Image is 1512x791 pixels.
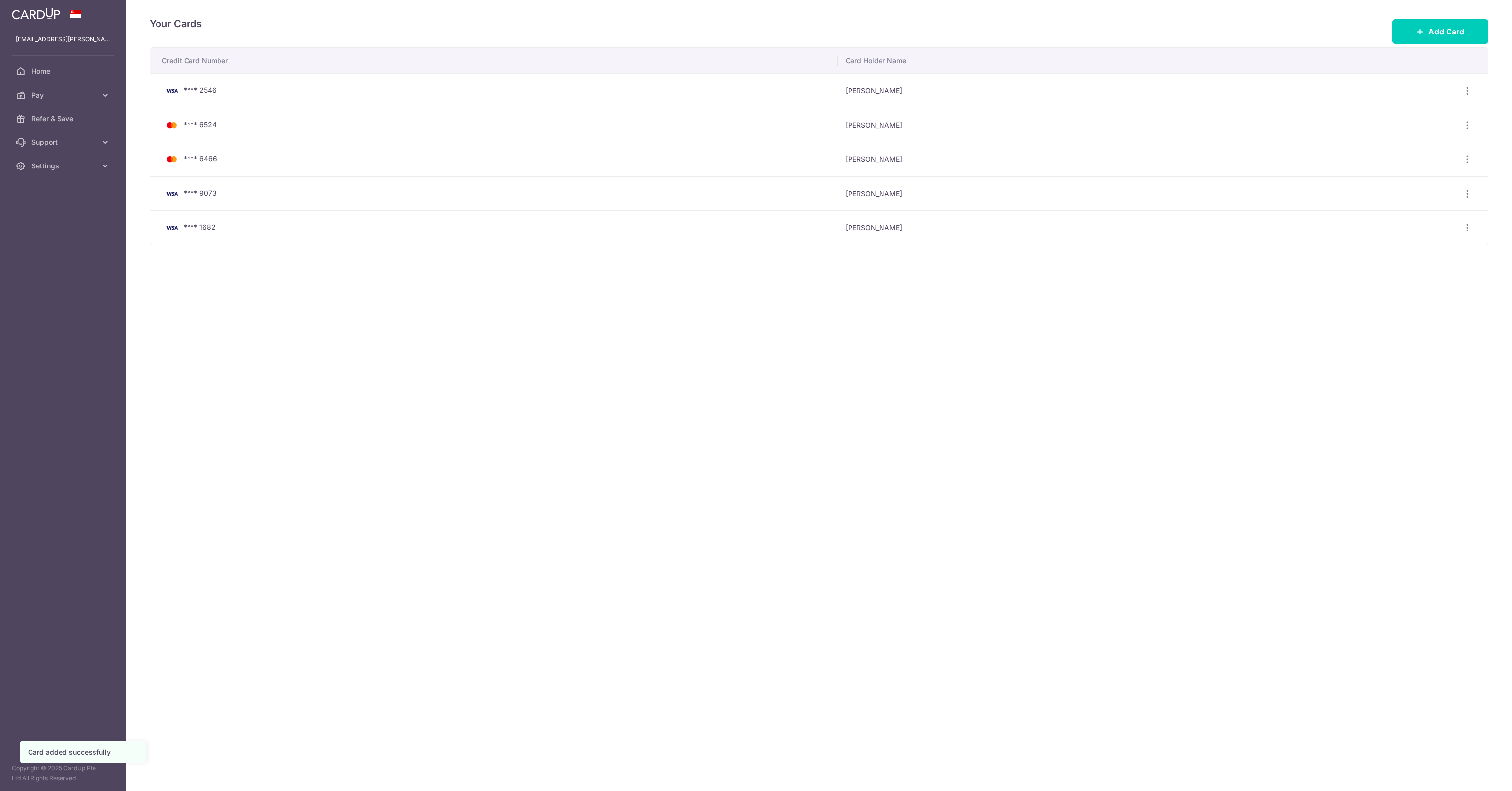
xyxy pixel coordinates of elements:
th: Credit Card Number [150,48,838,73]
span: Home [31,66,96,76]
td: [PERSON_NAME] [838,176,1450,211]
img: Bank Card [162,222,182,233]
img: Bank Card [162,119,182,131]
img: Bank Card [162,153,182,165]
span: Settings [31,161,96,171]
span: Refer & Save [31,114,96,124]
td: [PERSON_NAME] [838,108,1450,142]
td: [PERSON_NAME] [838,142,1450,176]
img: Bank Card [162,188,182,199]
p: [EMAIL_ADDRESS][PERSON_NAME][DOMAIN_NAME] [16,34,110,44]
td: [PERSON_NAME] [838,210,1450,245]
button: Add Card [1392,19,1488,44]
h4: Your Cards [150,16,202,32]
img: CardUp [12,8,60,20]
span: Pay [31,90,96,100]
th: Card Holder Name [838,48,1450,73]
img: Bank Card [162,85,182,97]
span: Add Card [1428,26,1464,37]
td: [PERSON_NAME] [838,73,1450,108]
div: Card added successfully [28,747,137,757]
span: Support [31,137,96,147]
